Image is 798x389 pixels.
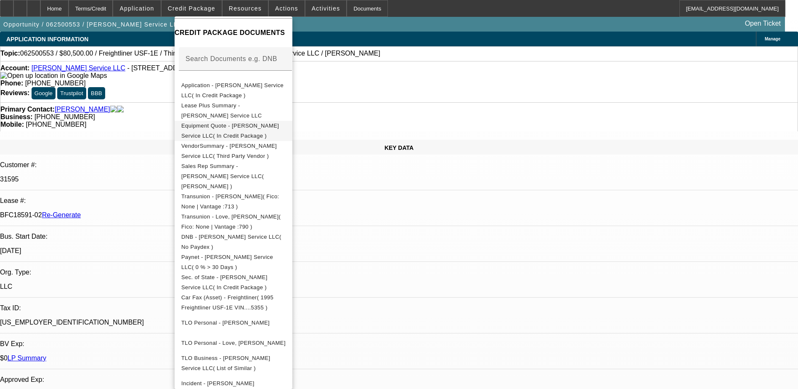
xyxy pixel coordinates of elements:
[181,274,268,290] span: Sec. of State - [PERSON_NAME] Service LLC( In Credit Package )
[181,340,286,346] span: TLO Personal - Love, [PERSON_NAME]
[175,28,292,38] h4: CREDIT PACKAGE DOCUMENTS
[175,232,292,252] button: DNB - Atcher Service LLC( No Paydex )
[181,163,264,189] span: Sales Rep Summary - [PERSON_NAME] Service LLC( [PERSON_NAME] )
[186,55,277,62] mat-label: Search Documents e.g. DNB
[175,293,292,313] button: Car Fax (Asset) - Freightliner( 1995 Freightliner USF-1E VIN....5355 )
[175,313,292,333] button: TLO Personal - Love, Daniel
[181,380,255,386] span: Incident - [PERSON_NAME]
[175,272,292,293] button: Sec. of State - Atcher Service LLC( In Credit Package )
[175,333,292,353] button: TLO Personal - Love, Mandalena
[181,234,281,250] span: DNB - [PERSON_NAME] Service LLC( No Paydex )
[181,102,262,119] span: Lease Plus Summary - [PERSON_NAME] Service LLC
[181,123,279,139] span: Equipment Quote - [PERSON_NAME] Service LLC( In Credit Package )
[175,212,292,232] button: Transunion - Love, Mandalena( Fico: None | Vantage :790 )
[175,353,292,373] button: TLO Business - Atcher Service LLC( List of Similar )
[181,254,273,270] span: Paynet - [PERSON_NAME] Service LLC( 0 % > 30 Days )
[181,213,281,230] span: Transunion - Love, [PERSON_NAME]( Fico: None | Vantage :790 )
[181,294,273,311] span: Car Fax (Asset) - Freightliner( 1995 Freightliner USF-1E VIN....5355 )
[175,252,292,272] button: Paynet - Atcher Service LLC( 0 % > 30 Days )
[175,161,292,192] button: Sales Rep Summary - Atcher Service LLC( Nubie, Daniel )
[175,121,292,141] button: Equipment Quote - Atcher Service LLC( In Credit Package )
[175,192,292,212] button: Transunion - Love, Daniel( Fico: None | Vantage :713 )
[181,193,279,210] span: Transunion - [PERSON_NAME]( Fico: None | Vantage :713 )
[181,355,270,371] span: TLO Business - [PERSON_NAME] Service LLC( List of Similar )
[175,80,292,101] button: Application - Atcher Service LLC( In Credit Package )
[175,141,292,161] button: VendorSummary - Atcher Service LLC( Third Party Vendor )
[175,101,292,121] button: Lease Plus Summary - Atcher Service LLC
[181,320,270,326] span: TLO Personal - [PERSON_NAME]
[181,143,277,159] span: VendorSummary - [PERSON_NAME] Service LLC( Third Party Vendor )
[181,82,284,99] span: Application - [PERSON_NAME] Service LLC( In Credit Package )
